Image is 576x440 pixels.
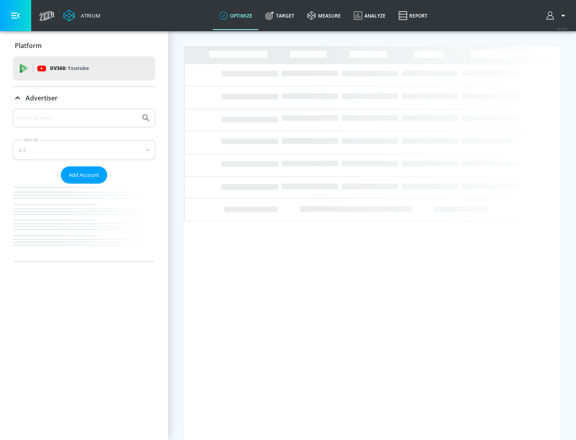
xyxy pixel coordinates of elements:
[13,87,155,109] div: Advertiser
[23,137,40,142] label: Sort By
[15,41,42,50] p: Platform
[13,140,155,160] div: A-Z
[69,170,99,180] span: Add Account
[26,94,58,102] p: Advertiser
[68,64,89,72] p: Youtube
[78,12,100,19] div: Atrium
[301,1,347,30] a: measure
[347,1,392,30] a: Analyze
[259,1,301,30] a: Target
[50,64,89,73] p: DV360:
[213,1,259,30] a: optimize
[13,34,155,57] div: Platform
[16,113,137,123] input: Search by name
[61,166,107,184] button: Add Account
[13,56,155,80] div: DV360: Youtube
[13,184,155,261] nav: list of Advertiser
[392,1,434,30] a: Report
[13,109,155,261] div: Advertiser
[63,10,100,22] a: Atrium
[557,26,568,31] span: v 4.28.0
